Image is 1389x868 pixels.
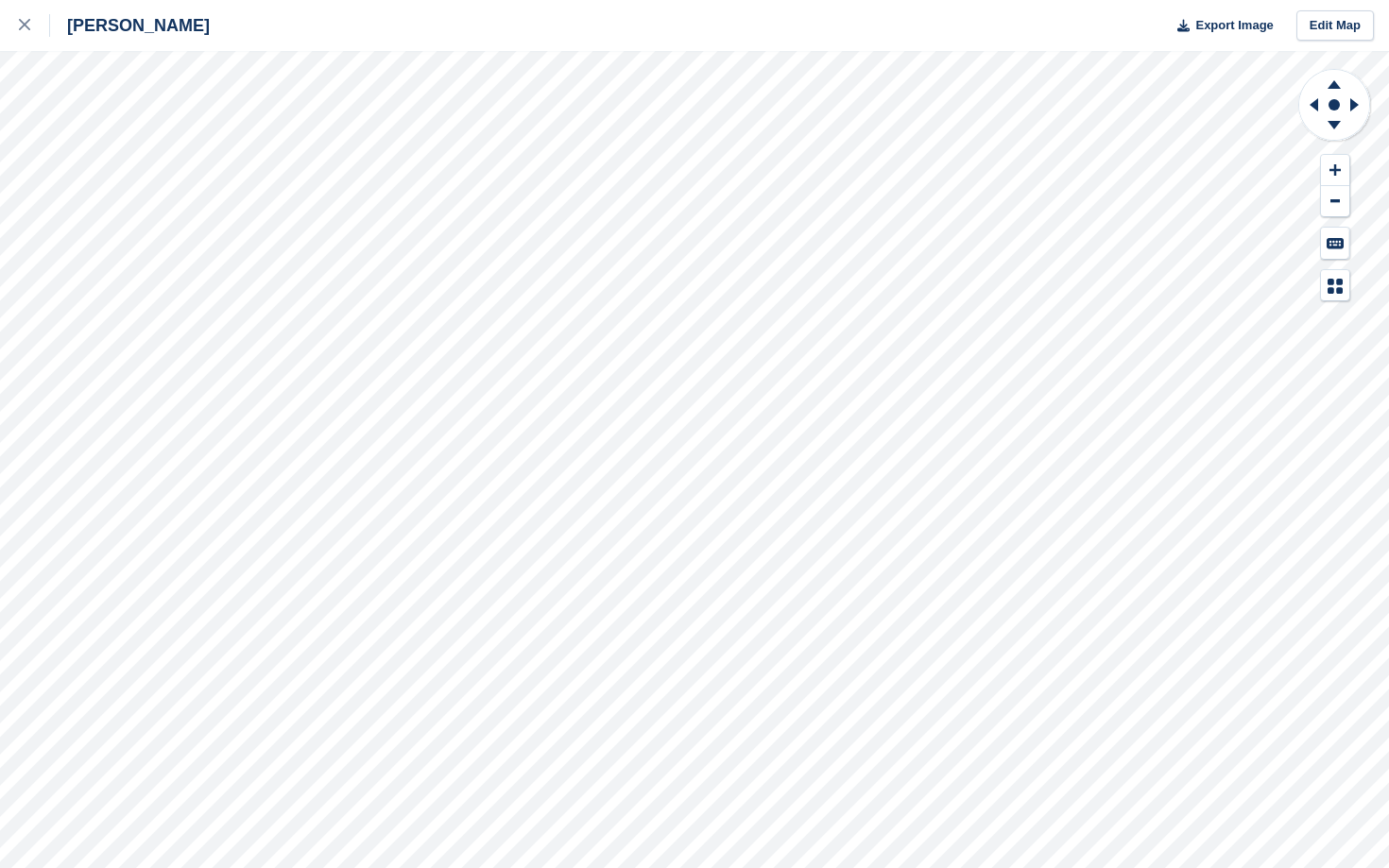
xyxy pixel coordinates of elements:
div: [PERSON_NAME] [50,14,210,37]
a: Edit Map [1296,10,1374,42]
button: Zoom Out [1321,186,1349,217]
button: Zoom In [1321,155,1349,186]
span: Export Image [1195,16,1273,35]
button: Keyboard Shortcuts [1321,228,1349,259]
button: Export Image [1166,10,1274,42]
button: Map Legend [1321,270,1349,301]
